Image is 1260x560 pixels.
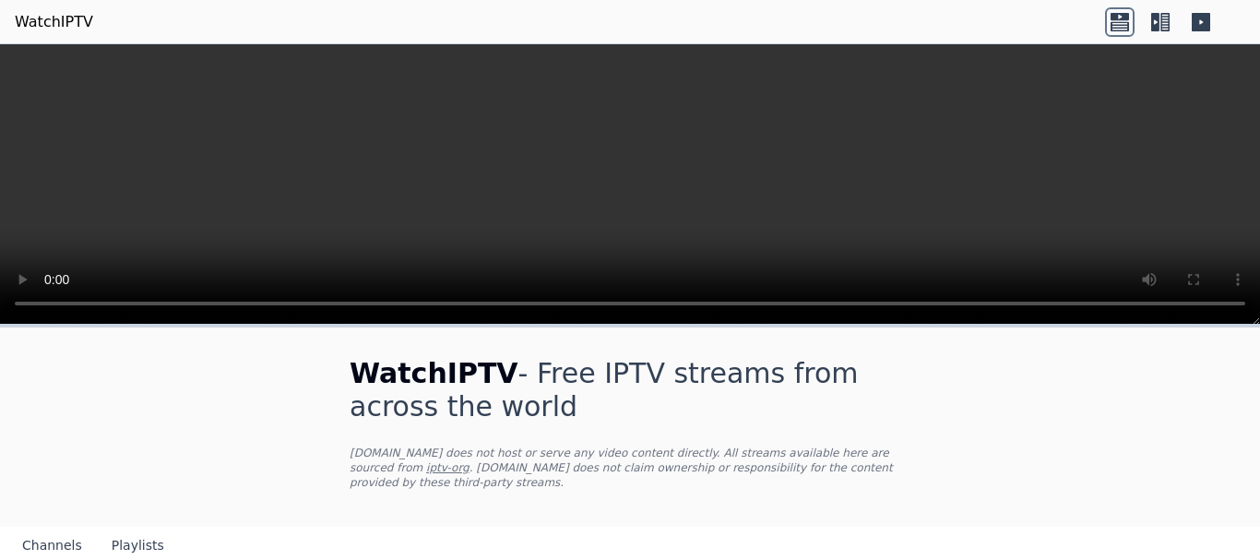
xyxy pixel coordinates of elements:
[15,11,93,33] a: WatchIPTV
[426,461,470,474] a: iptv-org
[350,446,910,490] p: [DOMAIN_NAME] does not host or serve any video content directly. All streams available here are s...
[350,357,910,423] h1: - Free IPTV streams from across the world
[350,357,518,389] span: WatchIPTV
